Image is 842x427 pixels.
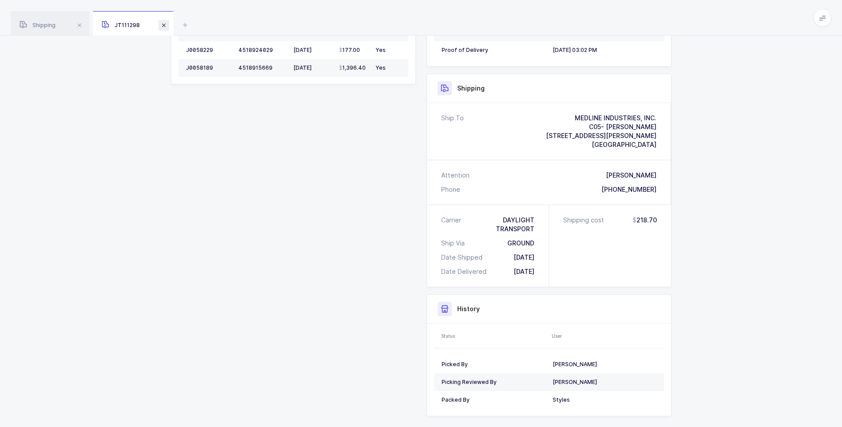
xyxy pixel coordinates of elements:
div: Packed By [442,396,546,403]
div: C05- [PERSON_NAME] [546,123,656,131]
span: [GEOGRAPHIC_DATA] [592,141,656,148]
div: J0058229 [186,47,231,54]
div: Ship To [441,114,464,149]
div: Picking Reviewed By [442,379,546,386]
div: [DATE] [293,47,332,54]
span: 177.00 [339,47,360,54]
span: Yes [376,47,386,53]
div: Attention [441,171,470,180]
div: [DATE] [514,267,534,276]
div: Picked By [442,361,546,368]
span: 1,396.40 [339,64,366,71]
div: Styles [553,396,656,403]
div: 4518924029 [238,47,286,54]
div: 4518915669 [238,64,286,71]
div: Date Delivered [441,267,490,276]
div: [PERSON_NAME] [606,171,656,180]
div: DAYLIGHT TRANSPORT [465,216,534,233]
div: Carrier [441,216,465,233]
div: J0058189 [186,64,231,71]
div: [DATE] 03:02 PM [553,47,656,54]
span: Shipping [20,22,55,28]
div: Status [441,332,546,340]
h3: History [457,304,480,313]
div: GROUND [507,239,534,248]
div: Shipping cost [563,216,608,225]
div: Proof of Delivery [442,47,546,54]
div: [PERSON_NAME] [553,361,656,368]
h3: Shipping [457,84,485,93]
div: Ship Via [441,239,468,248]
div: User [552,332,661,340]
div: [DATE] [514,253,534,262]
div: [STREET_ADDRESS][PERSON_NAME] [546,131,656,140]
div: [DATE] [293,64,332,71]
div: MEDLINE INDUSTRIES, INC. [546,114,656,123]
div: Date Shipped [441,253,486,262]
div: Phone [441,185,460,194]
div: [PHONE_NUMBER] [601,185,656,194]
span: JT111298 [102,22,140,28]
div: [PERSON_NAME] [553,379,656,386]
span: Yes [376,64,386,71]
span: 218.70 [632,216,657,225]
